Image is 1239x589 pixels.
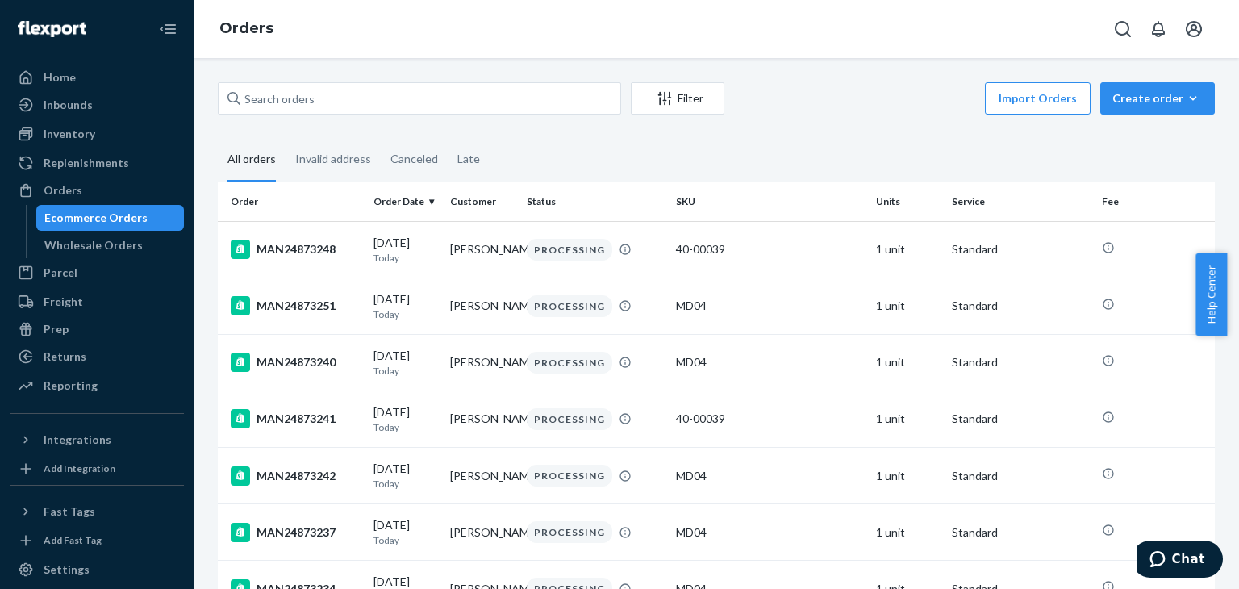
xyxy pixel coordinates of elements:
[390,138,438,180] div: Canceled
[44,294,83,310] div: Freight
[1142,13,1174,45] button: Open notifications
[44,69,76,86] div: Home
[10,427,184,453] button: Integrations
[44,155,129,171] div: Replenishments
[10,531,184,550] a: Add Fast Tag
[870,504,946,561] td: 1 unit
[450,194,514,208] div: Customer
[1178,13,1210,45] button: Open account menu
[952,354,1088,370] p: Standard
[219,19,273,37] a: Orders
[444,334,520,391] td: [PERSON_NAME]
[10,289,184,315] a: Freight
[44,562,90,578] div: Settings
[373,461,437,491] div: [DATE]
[10,459,184,478] a: Add Integration
[44,533,102,547] div: Add Fast Tag
[10,557,184,583] a: Settings
[870,221,946,278] td: 1 unit
[952,241,1088,257] p: Standard
[10,260,184,286] a: Parcel
[44,503,95,520] div: Fast Tags
[373,291,437,321] div: [DATE]
[44,97,93,113] div: Inbounds
[10,373,184,399] a: Reporting
[676,298,862,314] div: MD04
[373,364,437,378] p: Today
[44,349,86,365] div: Returns
[631,82,724,115] button: Filter
[527,521,612,543] div: PROCESSING
[1095,182,1215,221] th: Fee
[527,408,612,430] div: PROCESSING
[444,391,520,447] td: [PERSON_NAME]
[676,468,862,484] div: MD04
[952,298,1088,314] p: Standard
[44,265,77,281] div: Parcel
[527,295,612,317] div: PROCESSING
[527,465,612,487] div: PROCESSING
[870,391,946,447] td: 1 unit
[444,221,520,278] td: [PERSON_NAME]
[10,92,184,118] a: Inbounds
[218,182,367,221] th: Order
[1107,13,1139,45] button: Open Search Box
[44,462,115,475] div: Add Integration
[373,420,437,434] p: Today
[444,278,520,334] td: [PERSON_NAME]
[952,411,1088,427] p: Standard
[227,138,276,182] div: All orders
[1195,253,1227,336] button: Help Center
[44,126,95,142] div: Inventory
[373,517,437,547] div: [DATE]
[231,353,361,372] div: MAN24873240
[945,182,1095,221] th: Service
[952,524,1088,541] p: Standard
[44,210,148,226] div: Ecommerce Orders
[373,251,437,265] p: Today
[373,348,437,378] div: [DATE]
[10,316,184,342] a: Prep
[676,241,862,257] div: 40-00039
[676,354,862,370] div: MD04
[527,352,612,374] div: PROCESSING
[10,150,184,176] a: Replenishments
[218,82,621,115] input: Search orders
[18,21,86,37] img: Flexport logo
[373,235,437,265] div: [DATE]
[373,307,437,321] p: Today
[1100,82,1215,115] button: Create order
[676,411,862,427] div: 40-00039
[373,533,437,547] p: Today
[870,278,946,334] td: 1 unit
[231,240,361,259] div: MAN24873248
[44,432,111,448] div: Integrations
[231,296,361,315] div: MAN24873251
[367,182,444,221] th: Order Date
[632,90,724,107] div: Filter
[444,448,520,504] td: [PERSON_NAME]
[206,6,286,52] ol: breadcrumbs
[1137,541,1223,581] iframe: Opens a widget where you can chat to one of our agents
[44,321,69,337] div: Prep
[44,378,98,394] div: Reporting
[10,178,184,203] a: Orders
[870,334,946,391] td: 1 unit
[373,404,437,434] div: [DATE]
[527,239,612,261] div: PROCESSING
[676,524,862,541] div: MD04
[10,499,184,524] button: Fast Tags
[152,13,184,45] button: Close Navigation
[36,205,185,231] a: Ecommerce Orders
[295,138,371,180] div: Invalid address
[10,344,184,370] a: Returns
[520,182,670,221] th: Status
[10,65,184,90] a: Home
[952,468,1088,484] p: Standard
[44,182,82,198] div: Orders
[1112,90,1203,107] div: Create order
[231,523,361,542] div: MAN24873237
[985,82,1091,115] button: Import Orders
